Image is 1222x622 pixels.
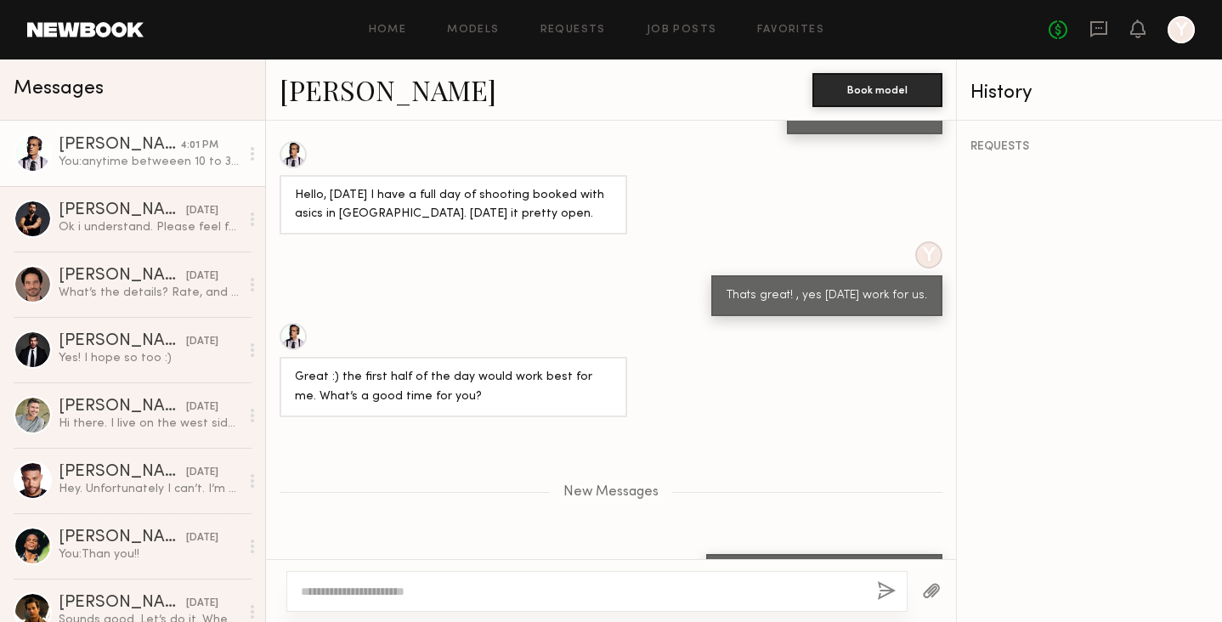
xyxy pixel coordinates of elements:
a: Y [1168,16,1195,43]
a: Book model [812,82,942,96]
a: Home [369,25,407,36]
a: [PERSON_NAME] [280,71,496,108]
div: Hello, [DATE] I have a full day of shooting booked with asics in [GEOGRAPHIC_DATA]. [DATE] it pre... [295,186,612,225]
div: Great :) the first half of the day would work best for me. What’s a good time for you? [295,368,612,407]
div: [PERSON_NAME] [59,464,186,481]
div: [PERSON_NAME] [59,399,186,416]
div: Thats great! , yes [DATE] work for us. [727,286,927,306]
div: [PERSON_NAME] [59,595,186,612]
a: Job Posts [647,25,717,36]
div: [DATE] [186,465,218,481]
div: [DATE] [186,399,218,416]
div: [DATE] [186,269,218,285]
div: Ok i understand. Please feel free to reach out either here or at [EMAIL_ADDRESS][DOMAIN_NAME] [59,219,240,235]
span: New Messages [563,485,659,500]
div: You: Than you!! [59,546,240,563]
div: [DATE] [186,334,218,350]
div: Hi there. I live on the west side in [GEOGRAPHIC_DATA], so downtown won’t work for a fitting as i... [59,416,240,432]
div: What’s the details? Rate, and proposed work date ? [59,285,240,301]
div: [PERSON_NAME] [59,529,186,546]
div: [DATE] [186,596,218,612]
div: [DATE] [186,203,218,219]
a: Models [447,25,499,36]
div: Hey. Unfortunately I can’t. I’m booked and away right now. I’m free the 21-27 [59,481,240,497]
div: [PERSON_NAME] [59,268,186,285]
div: You: anytime betweeen 10 to 3 pm is fine. [59,154,240,170]
div: Yes! I hope so too :) [59,350,240,366]
span: Messages [14,79,104,99]
div: [PERSON_NAME] [59,137,180,154]
div: History [970,83,1208,103]
div: 4:01 PM [180,138,218,154]
div: REQUESTS [970,141,1208,153]
button: Book model [812,73,942,107]
a: Favorites [757,25,824,36]
a: Requests [540,25,606,36]
div: [DATE] [186,530,218,546]
div: [PERSON_NAME] [59,333,186,350]
div: [PERSON_NAME] [59,202,186,219]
